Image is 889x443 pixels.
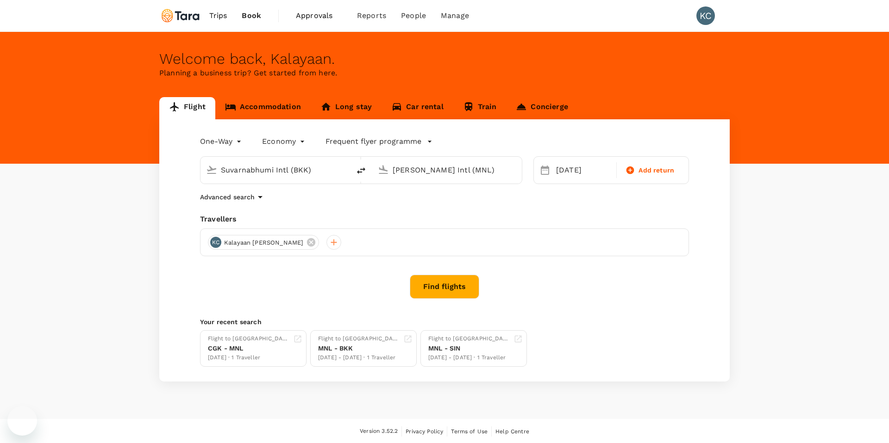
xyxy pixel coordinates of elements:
[209,10,227,21] span: Trips
[326,136,421,147] p: Frequent flyer programme
[495,426,529,437] a: Help Centre
[159,68,730,79] p: Planning a business trip? Get started from here.
[451,426,488,437] a: Terms of Use
[318,334,400,344] div: Flight to [GEOGRAPHIC_DATA]
[406,428,443,435] span: Privacy Policy
[639,166,674,175] span: Add return
[428,344,510,353] div: MNL - SIN
[428,334,510,344] div: Flight to [GEOGRAPHIC_DATA]
[393,163,502,177] input: Going to
[221,163,331,177] input: Depart from
[453,97,507,119] a: Train
[7,406,37,436] iframe: Button to launch messaging window
[382,97,453,119] a: Car rental
[311,97,382,119] a: Long stay
[410,275,479,299] button: Find flights
[200,214,689,225] div: Travellers
[357,10,386,21] span: Reports
[200,191,266,203] button: Advanced search
[350,160,372,182] button: delete
[159,50,730,68] div: Welcome back , Kalayaan .
[200,192,255,202] p: Advanced search
[515,169,517,171] button: Open
[696,6,715,25] div: KC
[552,161,614,179] div: [DATE]
[326,136,432,147] button: Frequent flyer programme
[208,235,319,250] div: KCKalayaan [PERSON_NAME]
[208,334,289,344] div: Flight to [GEOGRAPHIC_DATA]
[215,97,311,119] a: Accommodation
[159,6,202,26] img: Tara Climate Ltd
[262,134,307,149] div: Economy
[428,353,510,363] div: [DATE] - [DATE] · 1 Traveller
[451,428,488,435] span: Terms of Use
[344,169,345,171] button: Open
[318,344,400,353] div: MNL - BKK
[296,10,342,21] span: Approvals
[441,10,469,21] span: Manage
[219,238,309,247] span: Kalayaan [PERSON_NAME]
[159,97,215,119] a: Flight
[208,344,289,353] div: CGK - MNL
[210,237,221,248] div: KC
[200,134,244,149] div: One-Way
[242,10,261,21] span: Book
[506,97,577,119] a: Concierge
[406,426,443,437] a: Privacy Policy
[208,353,289,363] div: [DATE] · 1 Traveller
[318,353,400,363] div: [DATE] - [DATE] · 1 Traveller
[495,428,529,435] span: Help Centre
[401,10,426,21] span: People
[200,317,689,326] p: Your recent search
[360,427,398,436] span: Version 3.52.2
